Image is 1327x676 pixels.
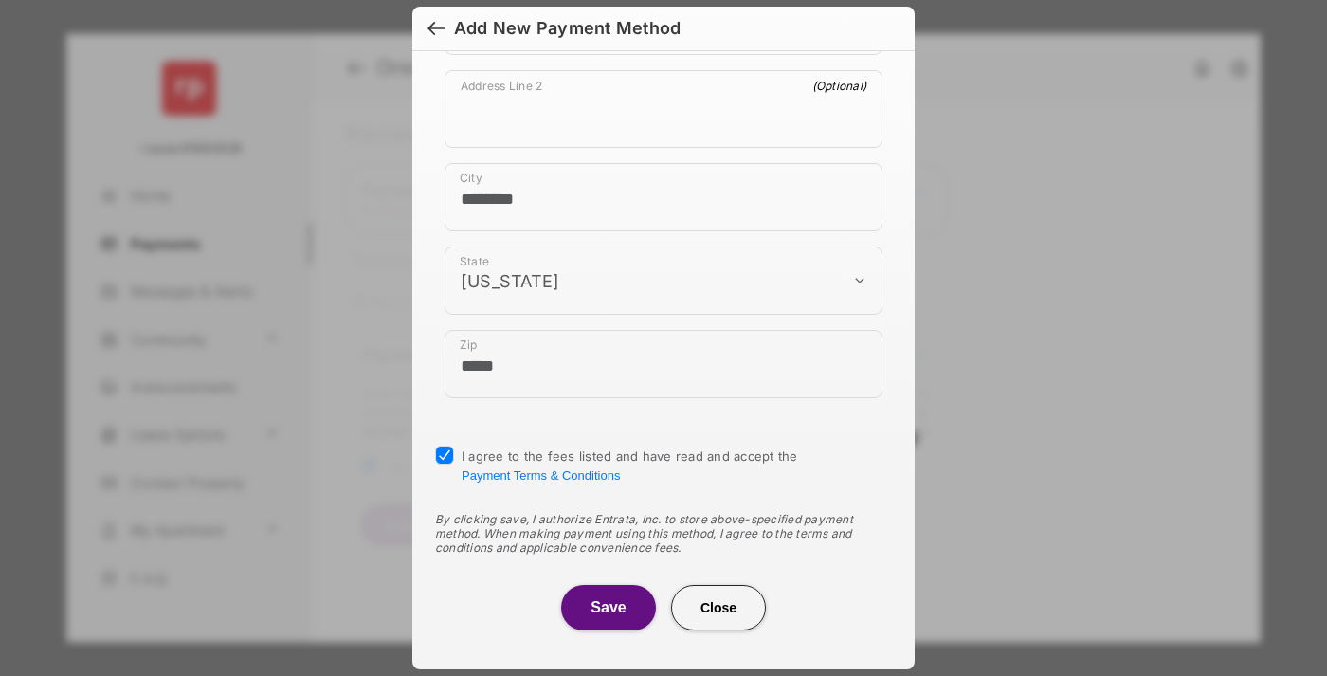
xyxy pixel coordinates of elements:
div: payment_method_screening[postal_addresses][locality] [445,163,882,231]
button: Close [671,585,766,630]
span: I agree to the fees listed and have read and accept the [462,448,798,483]
div: By clicking save, I authorize Entrata, Inc. to store above-specified payment method. When making ... [435,512,892,555]
div: Add New Payment Method [454,18,681,39]
button: Save [561,585,656,630]
div: payment_method_screening[postal_addresses][administrativeArea] [445,247,882,315]
div: payment_method_screening[postal_addresses][postalCode] [445,330,882,398]
div: payment_method_screening[postal_addresses][addressLine2] [445,70,882,148]
button: I agree to the fees listed and have read and accept the [462,468,620,483]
